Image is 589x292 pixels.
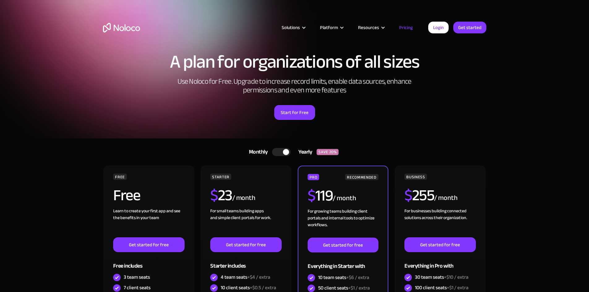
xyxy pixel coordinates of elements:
div: 30 team seats [415,274,468,281]
div: FREE [113,174,127,180]
div: Solutions [274,23,312,32]
div: Resources [358,23,379,32]
div: Starter includes [210,252,281,272]
div: Everything in Starter with [308,252,378,273]
div: Free includes [113,252,184,272]
a: Get started [453,22,486,33]
h2: Use Noloco for Free. Upgrade to increase record limits, enable data sources, enhance permissions ... [171,77,418,95]
div: SAVE 20% [317,149,339,155]
div: Learn to create your first app and see the benefits in your team ‍ [113,208,184,237]
span: +$10 / extra [444,273,468,282]
div: Solutions [282,23,300,32]
h2: 255 [404,188,434,203]
span: $ [404,181,412,210]
div: / month [333,193,356,203]
div: 4 team seats [221,274,270,281]
div: STARTER [210,174,231,180]
h2: 23 [210,188,232,203]
span: +$6 / extra [346,273,369,282]
div: Resources [350,23,391,32]
h2: 119 [308,188,333,203]
h2: Free [113,188,140,203]
a: Get started for free [404,237,476,252]
a: Get started for free [210,237,281,252]
a: Get started for free [113,237,184,252]
div: 10 team seats [318,274,369,281]
a: Start for Free [274,105,315,120]
div: 3 team seats [124,274,150,281]
div: Platform [320,23,338,32]
div: 100 client seats [415,284,468,291]
h1: A plan for organizations of all sizes [103,53,486,71]
a: home [103,23,140,32]
div: 7 client seats [124,284,151,291]
div: Platform [312,23,350,32]
div: For growing teams building client portals and internal tools to optimize workflows. [308,208,378,238]
div: 10 client seats [221,284,276,291]
a: Login [428,22,449,33]
div: RECOMMENDED [345,174,378,180]
a: Get started for free [308,238,378,252]
div: For businesses building connected solutions across their organization. ‍ [404,208,476,237]
div: 50 client seats [318,285,370,291]
span: $ [210,181,218,210]
span: +$4 / extra [247,273,270,282]
a: Pricing [391,23,420,32]
div: / month [434,193,457,203]
div: Monthly [241,147,272,157]
div: Yearly [291,147,317,157]
div: BUSINESS [404,174,427,180]
div: PRO [308,174,319,180]
div: For small teams building apps and simple client portals for work. ‍ [210,208,281,237]
div: / month [232,193,255,203]
span: $ [308,181,315,210]
div: Everything in Pro with [404,252,476,272]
